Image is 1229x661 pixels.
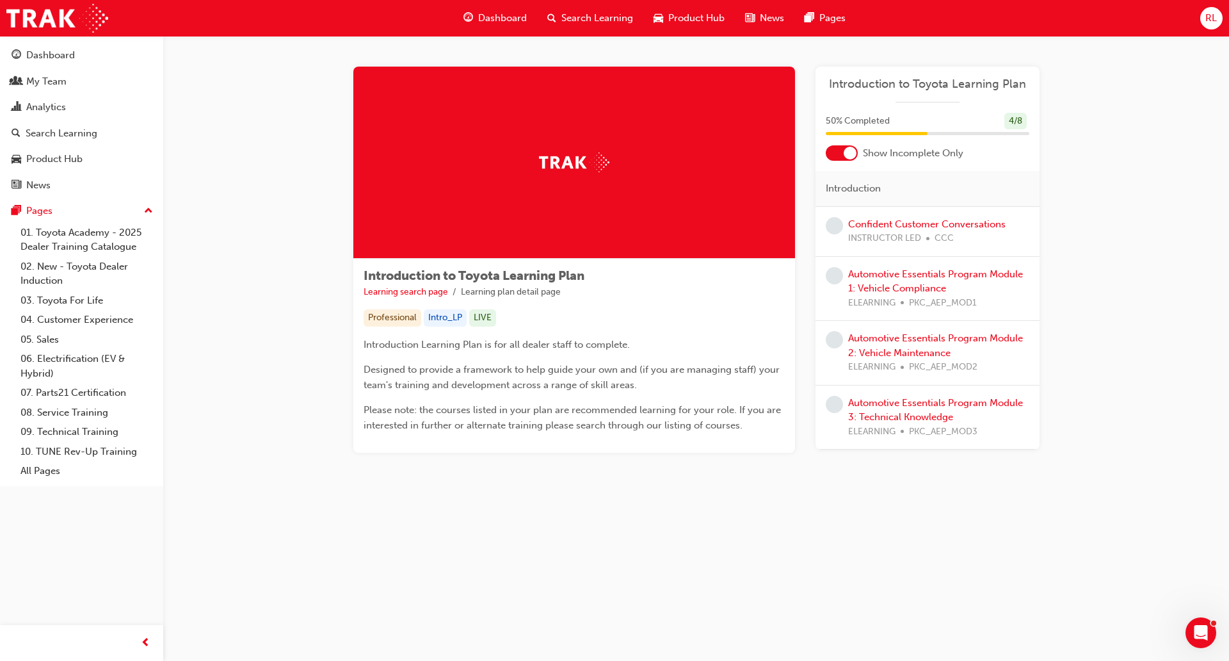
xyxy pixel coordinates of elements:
[547,10,556,26] span: search-icon
[5,174,158,197] a: News
[26,204,52,218] div: Pages
[909,425,977,439] span: PKC_AEP_MOD3
[654,10,663,26] span: car-icon
[819,11,846,26] span: Pages
[26,48,75,63] div: Dashboard
[826,114,890,129] span: 50 % Completed
[364,268,584,283] span: Introduction to Toyota Learning Plan
[461,285,561,300] li: Learning plan detail page
[15,330,158,350] a: 05. Sales
[469,309,496,327] div: LIVE
[1004,113,1027,130] div: 4 / 8
[1185,617,1216,648] iframe: Intercom live chat
[26,74,67,89] div: My Team
[643,5,735,31] a: car-iconProduct Hub
[12,128,20,140] span: search-icon
[760,11,784,26] span: News
[848,268,1023,295] a: Automotive Essentials Program Module 1: Vehicle Compliance
[848,360,896,375] span: ELEARNING
[539,152,609,172] img: Trak
[5,95,158,119] a: Analytics
[15,349,158,383] a: 06. Electrification (EV & Hybrid)
[463,10,473,26] span: guage-icon
[364,309,421,327] div: Professional
[15,383,158,403] a: 07. Parts21 Certification
[141,635,150,651] span: prev-icon
[478,11,527,26] span: Dashboard
[424,309,467,327] div: Intro_LP
[537,5,643,31] a: search-iconSearch Learning
[5,70,158,94] a: My Team
[826,77,1029,92] a: Introduction to Toyota Learning Plan
[826,217,843,234] span: learningRecordVerb_NONE-icon
[15,291,158,311] a: 03. Toyota For Life
[144,203,153,220] span: up-icon
[15,442,158,462] a: 10. TUNE Rev-Up Training
[1205,11,1217,26] span: RL
[15,257,158,291] a: 02. New - Toyota Dealer Induction
[364,364,782,391] span: Designed to provide a framework to help guide your own and (if you are managing staff) your team'...
[12,50,21,61] span: guage-icon
[15,461,158,481] a: All Pages
[848,397,1023,423] a: Automotive Essentials Program Module 3: Technical Knowledge
[735,5,794,31] a: news-iconNews
[5,122,158,145] a: Search Learning
[826,396,843,413] span: learningRecordVerb_NONE-icon
[12,102,21,113] span: chart-icon
[848,218,1006,230] a: Confident Customer Conversations
[12,76,21,88] span: people-icon
[364,286,448,297] a: Learning search page
[5,147,158,171] a: Product Hub
[668,11,725,26] span: Product Hub
[26,178,51,193] div: News
[364,404,783,431] span: Please note: the courses listed in your plan are recommended learning for your role. If you are i...
[848,231,921,246] span: INSTRUCTOR LED
[1200,7,1223,29] button: RL
[805,10,814,26] span: pages-icon
[15,422,158,442] a: 09. Technical Training
[15,310,158,330] a: 04. Customer Experience
[26,126,97,141] div: Search Learning
[909,296,977,311] span: PKC_AEP_MOD1
[909,360,977,375] span: PKC_AEP_MOD2
[5,44,158,67] a: Dashboard
[15,223,158,257] a: 01. Toyota Academy - 2025 Dealer Training Catalogue
[794,5,856,31] a: pages-iconPages
[12,154,21,165] span: car-icon
[561,11,633,26] span: Search Learning
[5,199,158,223] button: Pages
[26,100,66,115] div: Analytics
[453,5,537,31] a: guage-iconDashboard
[26,152,83,167] div: Product Hub
[12,180,21,192] span: news-icon
[935,231,954,246] span: CCC
[12,206,21,217] span: pages-icon
[6,4,108,33] img: Trak
[826,267,843,284] span: learningRecordVerb_NONE-icon
[15,403,158,423] a: 08. Service Training
[848,296,896,311] span: ELEARNING
[364,339,630,350] span: Introduction Learning Plan is for all dealer staff to complete.
[5,41,158,199] button: DashboardMy TeamAnalyticsSearch LearningProduct HubNews
[848,332,1023,359] a: Automotive Essentials Program Module 2: Vehicle Maintenance
[848,425,896,439] span: ELEARNING
[745,10,755,26] span: news-icon
[863,146,963,161] span: Show Incomplete Only
[826,331,843,348] span: learningRecordVerb_NONE-icon
[826,181,881,196] span: Introduction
